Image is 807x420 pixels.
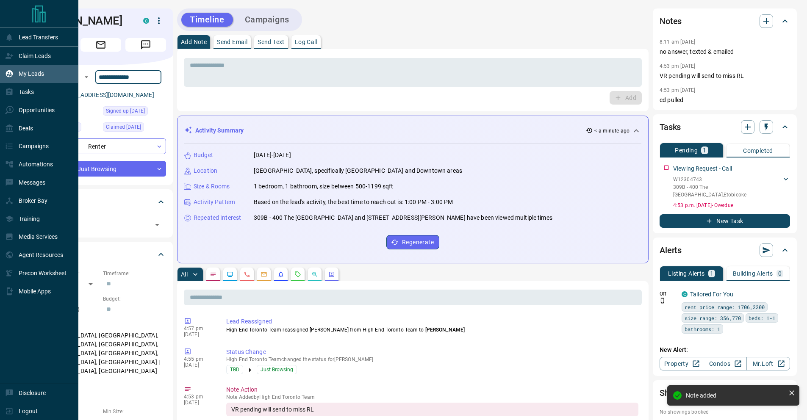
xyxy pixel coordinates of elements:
span: size range: 356,770 [685,314,741,322]
p: 1 [710,271,713,276]
div: Showings [660,383,790,403]
p: 4:55 pm [184,356,214,362]
p: Budget [194,151,213,160]
p: [GEOGRAPHIC_DATA], [GEOGRAPHIC_DATA], [GEOGRAPHIC_DATA], [GEOGRAPHIC_DATA], [GEOGRAPHIC_DATA], [G... [36,329,166,378]
p: Min Size: [103,408,166,415]
h2: Notes [660,14,682,28]
span: Email [80,38,121,52]
svg: Opportunities [311,271,318,278]
p: [GEOGRAPHIC_DATA], specifically [GEOGRAPHIC_DATA] and Downtown areas [254,166,462,175]
a: Condos [703,357,746,370]
p: Status Change [226,348,638,356]
p: No showings booked [660,408,790,416]
svg: Notes [210,271,216,278]
div: VR pending will send to miss RL [226,403,638,416]
p: Areas Searched: [36,321,166,329]
svg: Emails [261,271,267,278]
span: [PERSON_NAME] [425,327,465,333]
a: Mr.Loft [746,357,790,370]
span: Signed up [DATE] [106,107,145,115]
span: beds: 1-1 [749,314,775,322]
span: Message [125,38,166,52]
p: Budget: [103,295,166,303]
div: Tags [36,192,166,212]
p: 1 [703,147,706,153]
p: 4:57 pm [184,326,214,332]
p: no answer, texted & emailed [660,47,790,56]
h2: Tasks [660,120,681,134]
a: [EMAIL_ADDRESS][DOMAIN_NAME] [58,91,154,98]
p: 1 bedroom, 1 bathroom, size between 500-1199 sqft [254,182,393,191]
p: 309B - 400 The [GEOGRAPHIC_DATA] and [STREET_ADDRESS][PERSON_NAME] have been viewed multiple times [254,213,552,222]
span: Claimed [DATE] [106,123,141,131]
button: Campaigns [236,13,298,27]
a: Property [660,357,703,370]
p: High End Toronto Team reassigned [PERSON_NAME] from High End Toronto Team to [226,326,638,334]
p: [DATE] [184,362,214,368]
div: Note added [686,392,785,399]
p: High End Toronto Team changed the status for [PERSON_NAME] [226,356,638,362]
p: Repeated Interest [194,213,241,222]
span: Just Browsing [261,365,293,374]
p: Activity Summary [195,126,244,135]
p: Location [194,166,217,175]
div: W12304743309B - 400 The [GEOGRAPHIC_DATA],Etobicoke [673,174,790,200]
a: Tailored For You [690,291,733,298]
h1: [PERSON_NAME] [36,14,130,28]
svg: Listing Alerts [277,271,284,278]
p: cd pulled [660,96,790,105]
p: Timeframe: [103,270,166,277]
div: Renter [36,138,166,154]
p: 4:53 pm [DATE] [660,87,696,93]
button: Regenerate [386,235,439,249]
h2: Alerts [660,243,682,257]
div: Notes [660,11,790,31]
p: All [181,271,188,277]
div: Wed Aug 13 2025 [103,106,166,118]
svg: Push Notification Only [660,298,666,304]
svg: Calls [244,271,250,278]
p: Motivation: [36,382,166,390]
svg: Requests [294,271,301,278]
p: [DATE] [184,400,214,406]
div: Tasks [660,117,790,137]
p: Log Call [295,39,317,45]
p: Off [660,290,677,298]
div: condos.ca [143,18,149,24]
p: [DATE] [184,332,214,337]
p: 0 [778,271,782,276]
div: Criteria [36,244,166,265]
div: Alerts [660,240,790,260]
span: bathrooms: 1 [685,325,720,333]
svg: Lead Browsing Activity [227,271,233,278]
p: Lead Reassigned [226,317,638,326]
p: Based on the lead's activity, the best time to reach out is: 1:00 PM - 3:00 PM [254,198,453,207]
div: Just Browsing [36,161,166,177]
p: Listing Alerts [668,271,705,276]
button: Timeline [181,13,233,27]
p: Activity Pattern [194,198,235,207]
p: Send Text [258,39,285,45]
p: [DATE]-[DATE] [254,151,291,160]
svg: Agent Actions [328,271,335,278]
p: 4:53 pm [184,394,214,400]
span: rent price range: 1706,2200 [685,303,765,311]
p: Add Note [181,39,207,45]
p: Pending [675,147,698,153]
p: Note Action [226,385,638,394]
p: Viewing Request - Call [673,164,732,173]
p: W12304743 [673,176,782,183]
div: Thu Aug 14 2025 [103,122,166,134]
p: Size & Rooms [194,182,230,191]
span: TBD [230,365,239,374]
div: condos.ca [682,291,688,297]
p: New Alert: [660,345,790,354]
p: Completed [743,148,773,154]
button: New Task [660,214,790,228]
p: 4:53 pm [DATE] [660,63,696,69]
p: 4:53 p.m. [DATE] - Overdue [673,202,790,209]
p: < a minute ago [594,127,630,135]
p: 8:11 am [DATE] [660,39,696,45]
button: Open [151,219,163,231]
p: Building Alerts [733,271,773,276]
